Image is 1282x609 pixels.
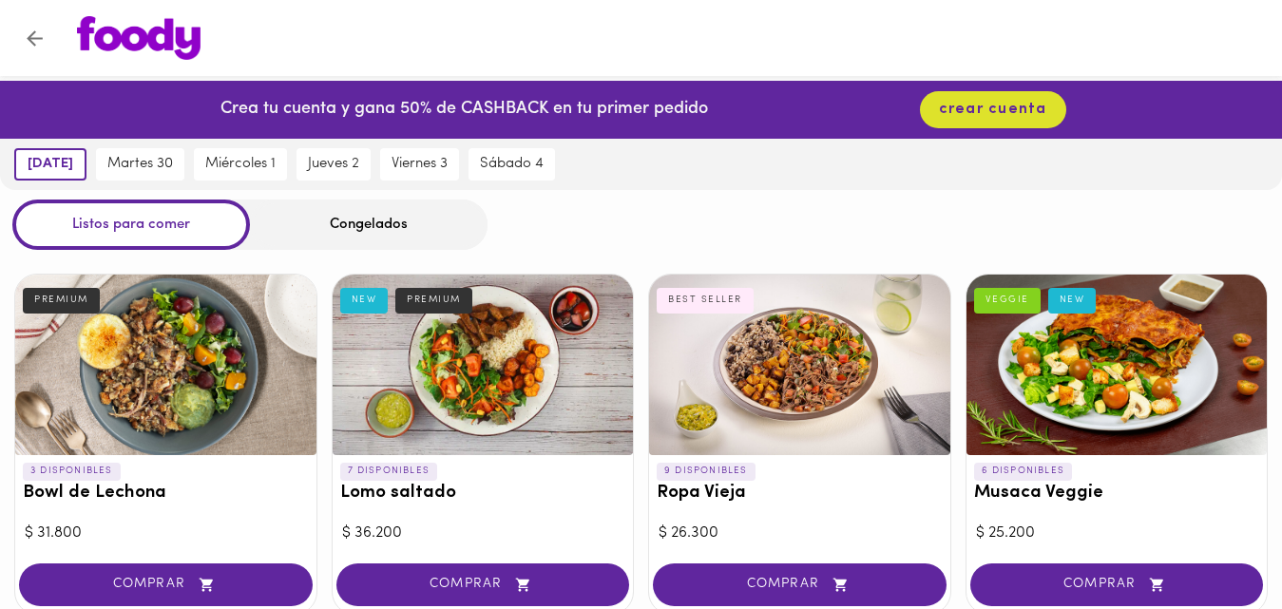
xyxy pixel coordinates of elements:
button: miércoles 1 [194,148,287,181]
span: crear cuenta [939,101,1047,119]
button: COMPRAR [336,563,630,606]
h3: Lomo saltado [340,484,626,504]
button: COMPRAR [19,563,313,606]
span: COMPRAR [360,577,606,593]
div: PREMIUM [23,288,100,313]
button: jueves 2 [297,148,371,181]
span: miércoles 1 [205,156,276,173]
button: COMPRAR [970,563,1264,606]
img: logo.png [77,16,201,60]
span: viernes 3 [392,156,448,173]
h3: Bowl de Lechona [23,484,309,504]
button: martes 30 [96,148,184,181]
div: Lomo saltado [333,275,634,455]
div: PREMIUM [395,288,472,313]
span: COMPRAR [43,577,289,593]
div: $ 31.800 [25,523,307,544]
div: BEST SELLER [657,288,754,313]
span: COMPRAR [677,577,923,593]
span: sábado 4 [480,156,544,173]
p: 9 DISPONIBLES [657,463,756,480]
div: $ 25.200 [976,523,1258,544]
span: martes 30 [107,156,173,173]
span: [DATE] [28,156,73,173]
div: NEW [340,288,389,313]
span: jueves 2 [308,156,359,173]
p: 6 DISPONIBLES [974,463,1073,480]
div: $ 26.300 [659,523,941,544]
p: 3 DISPONIBLES [23,463,121,480]
button: [DATE] [14,148,86,181]
p: 7 DISPONIBLES [340,463,438,480]
div: Musaca Veggie [966,275,1268,455]
button: COMPRAR [653,563,947,606]
div: VEGGIE [974,288,1041,313]
button: sábado 4 [469,148,555,181]
button: viernes 3 [380,148,459,181]
span: COMPRAR [994,577,1240,593]
div: Listos para comer [12,200,250,250]
button: crear cuenta [920,91,1066,128]
p: Crea tu cuenta y gana 50% de CASHBACK en tu primer pedido [220,98,708,123]
div: NEW [1048,288,1097,313]
iframe: Messagebird Livechat Widget [1172,499,1263,590]
div: $ 36.200 [342,523,624,544]
h3: Musaca Veggie [974,484,1260,504]
h3: Ropa Vieja [657,484,943,504]
div: Ropa Vieja [649,275,950,455]
div: Congelados [250,200,488,250]
div: Bowl de Lechona [15,275,316,455]
button: Volver [11,15,58,62]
